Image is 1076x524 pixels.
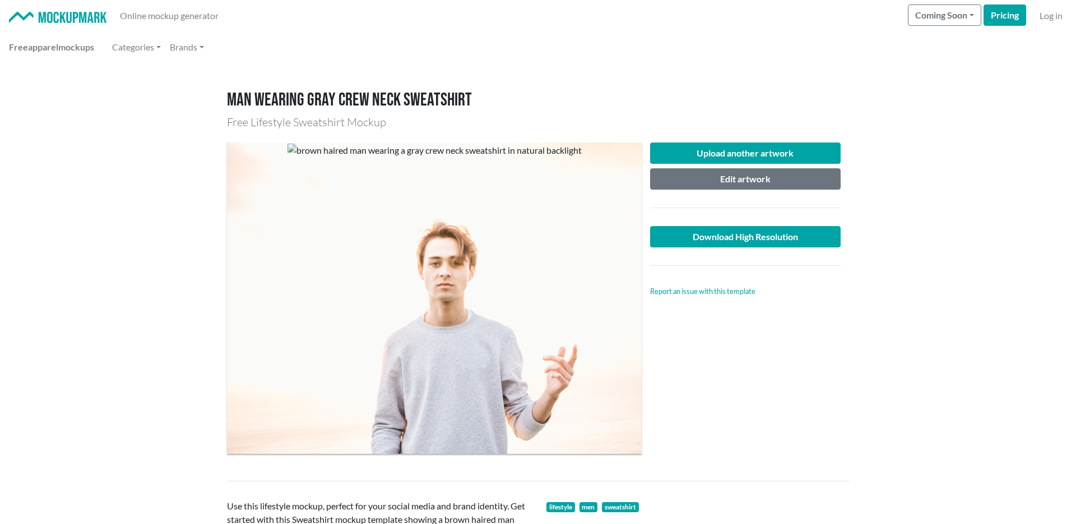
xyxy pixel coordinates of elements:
button: Coming Soon [908,4,981,26]
button: Upload another artwork [650,143,841,164]
a: lifestyle [546,502,575,512]
h3: Free Lifestyle Sweatshirt Mockup [227,116,849,129]
span: apparel [28,42,58,52]
span: men [579,502,598,512]
h1: Man wearing gray crew neck sweatshirt [227,90,849,111]
a: Freeapparelmockups [4,36,99,58]
a: Report an issue with this template [650,287,755,296]
a: Pricing [984,4,1026,26]
img: Mockup Mark [9,12,106,24]
a: Log in [1035,4,1067,27]
a: Download High Resolution [650,226,841,247]
button: Edit artwork [650,168,841,190]
a: Categories [108,36,165,58]
a: sweatshirt [602,502,639,512]
a: Brands [165,36,208,58]
a: Online mockup generator [115,4,223,27]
